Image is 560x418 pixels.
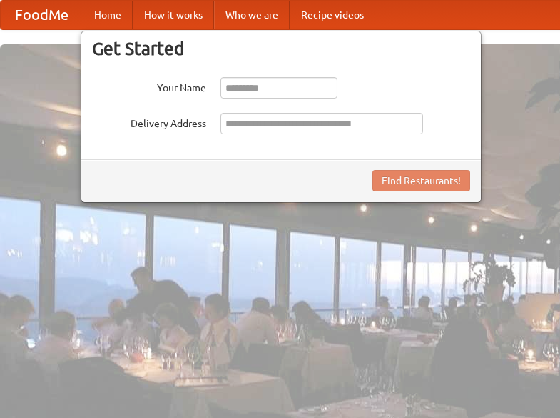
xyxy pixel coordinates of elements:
[214,1,290,29] a: Who we are
[92,77,206,95] label: Your Name
[1,1,83,29] a: FoodMe
[92,38,470,59] h3: Get Started
[83,1,133,29] a: Home
[290,1,375,29] a: Recipe videos
[372,170,470,191] button: Find Restaurants!
[133,1,214,29] a: How it works
[92,113,206,131] label: Delivery Address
